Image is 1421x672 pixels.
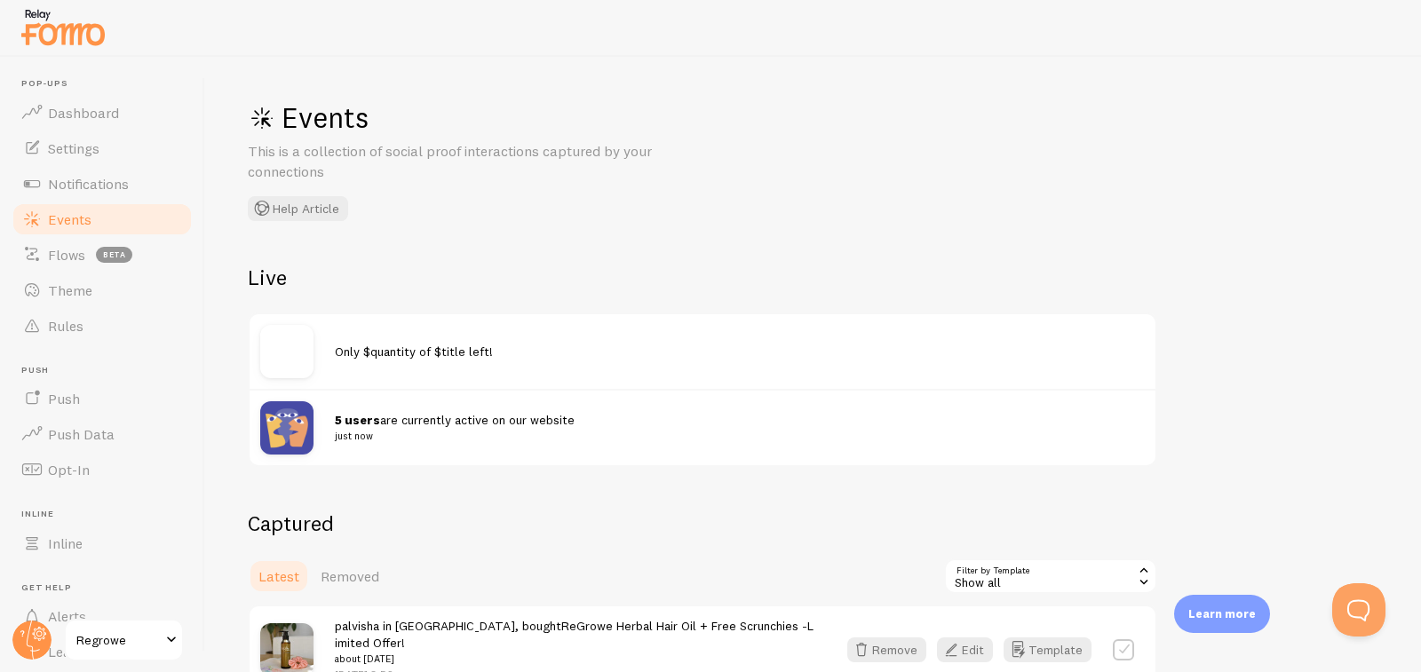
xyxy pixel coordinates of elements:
span: Push [48,390,80,407]
span: Latest [258,567,299,585]
span: Push Data [48,425,115,443]
span: Get Help [21,582,194,594]
span: Only $quantity of $title left! [335,344,493,360]
a: Flows beta [11,237,194,273]
img: fomo-relay-logo-orange.svg [19,4,107,50]
span: Events [48,210,91,228]
a: ReGrowe Herbal Hair Oil + Free Scrunchies -Limited Offer! [335,618,814,651]
h2: Captured [248,510,1157,537]
img: no_image.svg [260,325,314,378]
div: Show all [944,558,1157,594]
span: Regrowe [76,629,161,651]
span: Removed [321,567,379,585]
span: Pop-ups [21,78,194,90]
div: Learn more [1174,595,1270,633]
span: Theme [48,281,92,299]
img: pageviews.png [260,401,314,455]
a: Push Data [11,416,194,452]
p: This is a collection of social proof interactions captured by your connections [248,141,674,182]
h1: Events [248,99,781,136]
a: Removed [310,558,390,594]
a: Inline [11,526,194,561]
button: Template [1004,637,1092,662]
a: Notifications [11,166,194,202]
span: Push [21,365,194,376]
span: beta [96,247,132,263]
h2: Live [248,264,1157,291]
a: Rules [11,308,194,344]
a: Events [11,202,194,237]
a: Edit [937,637,1004,662]
span: Notifications [48,175,129,193]
a: Alerts [11,598,194,634]
strong: 5 users [335,412,380,428]
button: Help Article [248,196,348,221]
a: Settings [11,130,194,166]
span: Dashboard [48,104,119,122]
span: Alerts [48,607,86,625]
button: Remove [847,637,926,662]
span: palvisha in [GEOGRAPHIC_DATA], bought [335,618,815,668]
span: Opt-In [48,461,90,478]
span: Flows [48,246,85,264]
button: Edit [937,637,993,662]
span: Settings [48,139,99,157]
span: Inline [48,534,83,552]
small: about [DATE] [335,651,815,667]
span: Rules [48,317,83,335]
a: Dashboard [11,95,194,130]
a: Opt-In [11,452,194,487]
span: are currently active on our website [335,412,1123,445]
a: Regrowe [64,619,184,661]
a: Latest [248,558,310,594]
span: Inline [21,509,194,520]
a: Push [11,381,194,416]
small: just now [335,428,1123,444]
a: Theme [11,273,194,308]
p: Learn more [1188,605,1256,622]
iframe: Help Scout Beacon - Open [1332,583,1385,636]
